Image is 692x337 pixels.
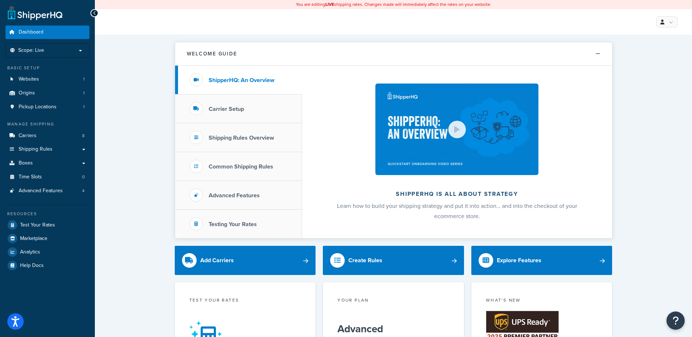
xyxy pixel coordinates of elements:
h3: Testing Your Rates [209,221,257,228]
a: Boxes [5,156,89,170]
span: 1 [83,90,85,96]
div: Test your rates [189,297,301,305]
button: Open Resource Center [666,311,685,330]
a: Analytics [5,245,89,259]
a: Advanced Features4 [5,184,89,198]
li: Time Slots [5,170,89,184]
b: LIVE [325,1,334,8]
a: Test Your Rates [5,218,89,232]
div: Explore Features [497,255,541,266]
a: Shipping Rules [5,143,89,156]
h2: Welcome Guide [187,51,237,57]
a: Create Rules [323,246,464,275]
span: 1 [83,76,85,82]
span: 1 [83,104,85,110]
li: Pickup Locations [5,100,89,114]
li: Carriers [5,129,89,143]
span: Dashboard [19,29,43,35]
a: Origins1 [5,86,89,100]
span: Advanced Features [19,188,63,194]
h3: Common Shipping Rules [209,163,273,170]
h3: Advanced Features [209,192,260,199]
a: Pickup Locations1 [5,100,89,114]
span: Scope: Live [18,47,44,54]
div: Add Carriers [200,255,234,266]
a: Websites1 [5,73,89,86]
a: Time Slots0 [5,170,89,184]
span: 4 [82,188,85,194]
li: Advanced Features [5,184,89,198]
a: Help Docs [5,259,89,272]
li: Origins [5,86,89,100]
span: Origins [19,90,35,96]
div: Manage Shipping [5,121,89,127]
span: Pickup Locations [19,104,57,110]
div: Basic Setup [5,65,89,71]
span: Analytics [20,249,40,255]
span: 8 [82,133,85,139]
h3: Carrier Setup [209,106,244,112]
div: Create Rules [348,255,382,266]
span: Boxes [19,160,33,166]
h3: Shipping Rules Overview [209,135,274,141]
h3: ShipperHQ: An Overview [209,77,274,84]
img: ShipperHQ is all about strategy [375,84,538,175]
span: Test Your Rates [20,222,55,228]
a: Dashboard [5,26,89,39]
span: Websites [19,76,39,82]
a: Carriers8 [5,129,89,143]
a: Add Carriers [175,246,316,275]
span: Carriers [19,133,36,139]
button: Welcome Guide [175,42,612,66]
div: What's New [486,297,598,305]
span: Learn how to build your shipping strategy and put it into action… and into the checkout of your e... [337,202,577,220]
a: Explore Features [471,246,612,275]
span: 0 [82,174,85,180]
h5: Advanced [337,323,449,335]
span: Time Slots [19,174,42,180]
span: Help Docs [20,263,44,269]
div: Your Plan [337,297,449,305]
span: Marketplace [20,236,47,242]
li: Websites [5,73,89,86]
div: Resources [5,211,89,217]
h2: ShipperHQ is all about strategy [321,191,593,197]
a: Marketplace [5,232,89,245]
span: Shipping Rules [19,146,53,152]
